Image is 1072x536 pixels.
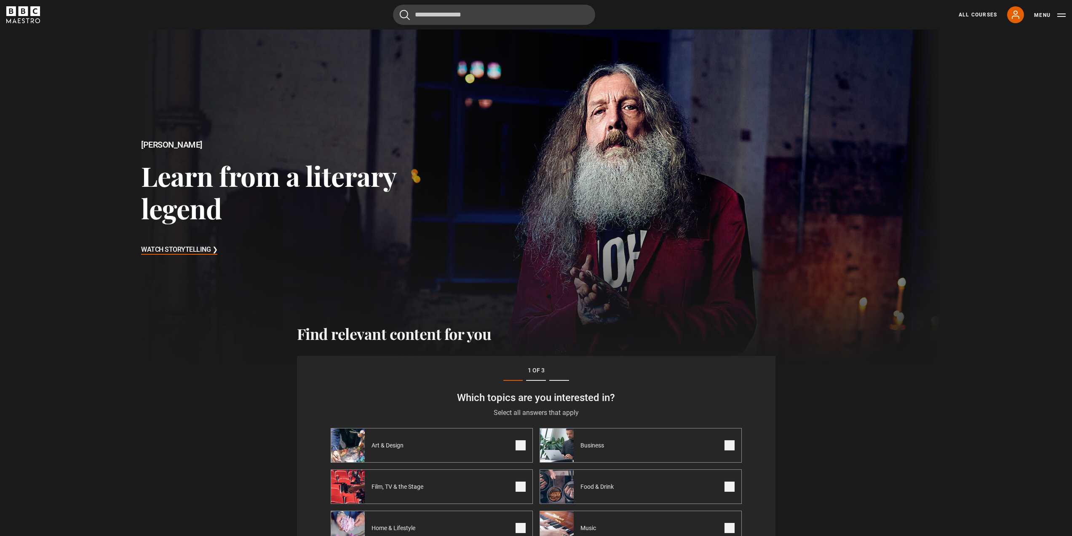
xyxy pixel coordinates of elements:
h2: Find relevant content for you [297,325,775,342]
svg: BBC Maestro [6,6,40,23]
button: Toggle navigation [1034,11,1066,19]
h3: Learn from a literary legend [141,159,455,225]
a: All Courses [959,11,997,19]
h3: Which topics are you interested in? [331,391,742,404]
h3: Watch Storytelling ❯ [141,244,217,256]
span: Food & Drink [574,482,624,491]
input: Search [393,5,595,25]
h2: [PERSON_NAME] [141,140,455,150]
span: Music [574,524,606,532]
a: [PERSON_NAME] Learn from a literary legend Watch Storytelling ❯ [132,30,941,367]
span: Business [574,441,614,450]
span: Art & Design [365,441,414,450]
span: Film, TV & the Stage [365,482,433,491]
button: Submit the search query [400,10,410,20]
p: Select all answers that apply [331,408,742,418]
span: Home & Lifestyle [365,524,425,532]
p: 1 of 3 [331,366,742,375]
